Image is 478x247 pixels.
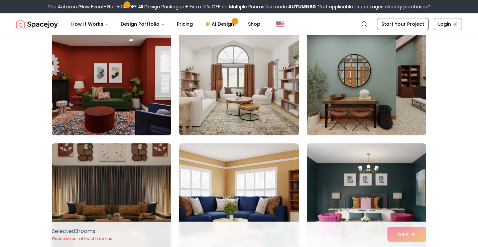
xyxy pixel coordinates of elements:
p: Please select at least 5 rooms [52,236,112,241]
a: Start Your Project [377,18,429,30]
button: Design Portfolio [115,17,170,31]
a: Shop [243,17,266,31]
span: *Not applicable to packages already purchased* [316,3,431,10]
nav: Main [66,17,266,31]
div: The Autumn Glow Event-Get 50% OFF All Design Packages + Extra 10% OFF on Multiple Rooms. [47,3,431,10]
img: Room room-24 [307,28,426,135]
p: Selected 3 room s [52,227,112,235]
img: Room room-23 [176,26,302,138]
a: Pricing [171,17,198,31]
img: Spacejoy Logo [16,17,58,31]
a: AI Design [200,17,241,31]
nav: Global [16,13,462,35]
button: How It Works [66,17,114,31]
img: Room room-22 [52,28,171,135]
b: AUTUMN50 [288,3,316,10]
a: Login [434,18,462,30]
a: Spacejoy [16,17,58,31]
span: Use code: [265,3,316,10]
img: United States [276,20,284,28]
